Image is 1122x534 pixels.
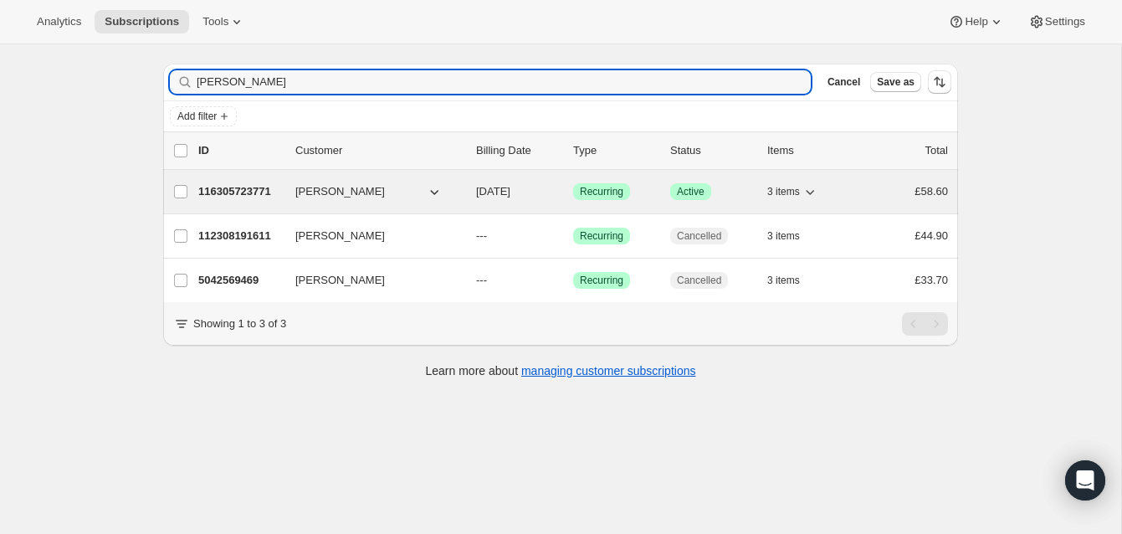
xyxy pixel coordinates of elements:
span: [DATE] [476,185,510,198]
span: Cancelled [677,274,721,287]
span: Recurring [580,185,623,198]
a: managing customer subscriptions [521,364,696,377]
span: Cancelled [677,229,721,243]
p: 112308191611 [198,228,282,244]
span: Recurring [580,274,623,287]
div: IDCustomerBilling DateTypeStatusItemsTotal [198,142,948,159]
span: Settings [1045,15,1085,28]
div: 5042569469[PERSON_NAME]---SuccessRecurringCancelled3 items£33.70 [198,269,948,292]
button: [PERSON_NAME] [285,267,453,294]
p: 5042569469 [198,272,282,289]
input: Filter subscribers [197,70,811,94]
div: Type [573,142,657,159]
span: --- [476,274,487,286]
span: 3 items [767,274,800,287]
p: 116305723771 [198,183,282,200]
button: Cancel [821,72,867,92]
p: ID [198,142,282,159]
div: 116305723771[PERSON_NAME][DATE]SuccessRecurringSuccessActive3 items£58.60 [198,180,948,203]
span: Active [677,185,704,198]
p: Showing 1 to 3 of 3 [193,316,286,332]
p: Learn more about [426,362,696,379]
button: Analytics [27,10,91,33]
p: Total [925,142,948,159]
span: Analytics [37,15,81,28]
span: --- [476,229,487,242]
p: Customer [295,142,463,159]
button: Save as [870,72,921,92]
button: [PERSON_NAME] [285,178,453,205]
button: Settings [1018,10,1095,33]
div: Items [767,142,851,159]
span: Recurring [580,229,623,243]
button: 3 items [767,269,818,292]
div: Open Intercom Messenger [1065,460,1105,501]
span: 3 items [767,229,800,243]
span: Help [965,15,987,28]
button: [PERSON_NAME] [285,223,453,249]
span: £44.90 [915,229,948,242]
span: £33.70 [915,274,948,286]
span: [PERSON_NAME] [295,183,385,200]
p: Billing Date [476,142,560,159]
span: Tools [202,15,228,28]
span: Cancel [827,75,860,89]
button: Sort the results [928,70,951,94]
button: Tools [192,10,255,33]
button: Help [938,10,1014,33]
button: Subscriptions [95,10,189,33]
span: Subscriptions [105,15,179,28]
span: £58.60 [915,185,948,198]
button: 3 items [767,180,818,203]
span: [PERSON_NAME] [295,272,385,289]
span: 3 items [767,185,800,198]
span: Add filter [177,110,217,123]
p: Status [670,142,754,159]
span: [PERSON_NAME] [295,228,385,244]
button: 3 items [767,224,818,248]
span: Save as [877,75,915,89]
nav: Pagination [902,312,948,336]
button: Add filter [170,106,237,126]
div: 112308191611[PERSON_NAME]---SuccessRecurringCancelled3 items£44.90 [198,224,948,248]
